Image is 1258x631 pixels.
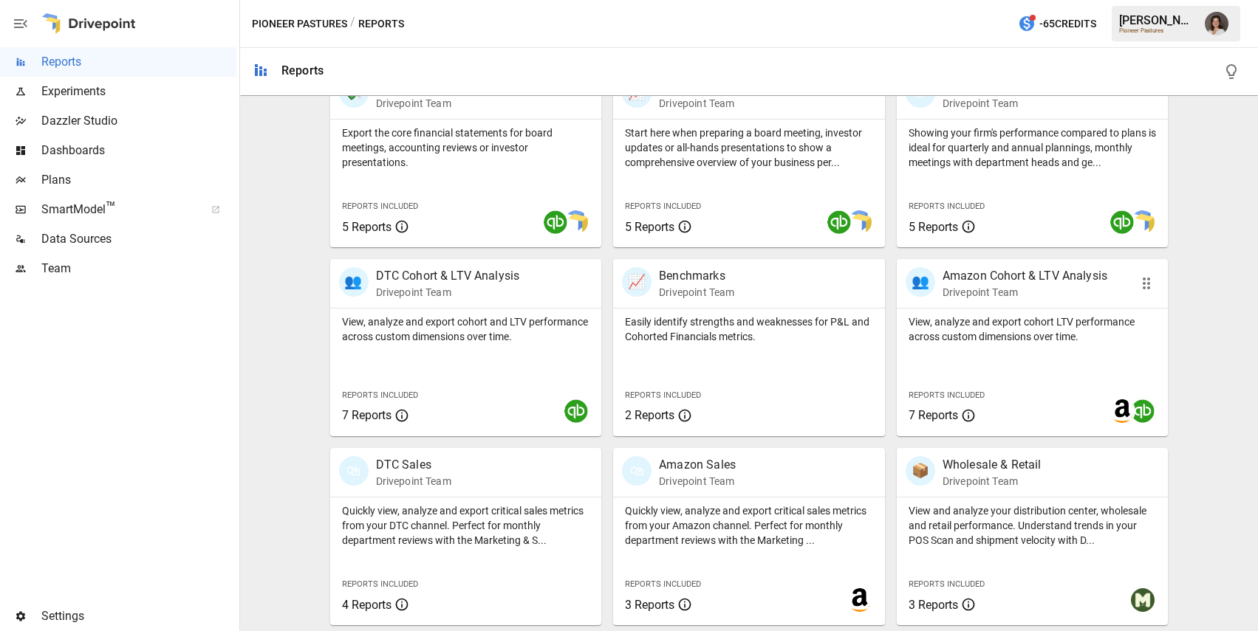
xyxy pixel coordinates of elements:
p: Drivepoint Team [943,96,1036,111]
button: Franziska Ibscher [1196,3,1237,44]
p: Drivepoint Team [943,474,1042,489]
span: Reports Included [342,579,418,589]
p: Start here when preparing a board meeting, investor updates or all-hands presentations to show a ... [625,125,873,170]
p: Drivepoint Team [376,96,489,111]
p: Benchmarks [659,267,734,285]
span: 5 Reports [909,220,958,234]
p: Drivepoint Team [376,474,451,489]
div: / [350,15,355,33]
span: Reports Included [909,579,985,589]
span: 7 Reports [342,408,392,422]
p: Easily identify strengths and weaknesses for P&L and Cohorted Financials metrics. [625,314,873,344]
span: 4 Reports [342,598,392,612]
img: quickbooks [1110,210,1134,234]
img: quickbooks [544,210,567,234]
span: Reports Included [342,201,418,211]
span: Plans [41,171,236,189]
span: 5 Reports [625,220,674,234]
span: 3 Reports [909,598,958,612]
div: 👥 [339,267,369,297]
p: Quickly view, analyze and export critical sales metrics from your Amazon channel. Perfect for mon... [625,503,873,548]
span: Dazzler Studio [41,112,236,130]
span: Reports Included [909,201,985,211]
img: Franziska Ibscher [1205,12,1228,35]
span: 5 Reports [342,220,392,234]
div: 👥 [906,267,935,297]
span: Data Sources [41,230,236,248]
span: Experiments [41,83,236,100]
div: [PERSON_NAME] [1119,13,1196,27]
img: smart model [1131,210,1155,234]
p: Drivepoint Team [659,474,736,489]
p: View, analyze and export cohort LTV performance across custom dimensions over time. [909,314,1157,344]
div: Reports [281,63,324,77]
p: Drivepoint Team [659,96,746,111]
span: Reports Included [909,390,985,400]
img: smart model [848,210,872,234]
div: 📈 [622,267,652,297]
p: Drivepoint Team [943,285,1107,300]
span: Settings [41,607,236,625]
span: 2 Reports [625,408,674,422]
p: Amazon Cohort & LTV Analysis [943,267,1107,285]
div: Pioneer Pastures [1119,27,1196,34]
span: 3 Reports [625,598,674,612]
span: ™ [106,199,116,217]
p: Quickly view, analyze and export critical sales metrics from your DTC channel. Perfect for monthl... [342,503,590,548]
p: DTC Sales [376,456,451,474]
span: Reports Included [342,390,418,400]
button: -65Credits [1012,10,1102,38]
div: 🛍 [622,456,652,486]
p: Showing your firm's performance compared to plans is ideal for quarterly and annual plannings, mo... [909,125,1157,170]
img: quickbooks [564,399,588,423]
span: SmartModel [41,201,195,218]
img: smart model [564,210,588,234]
p: Export the core financial statements for board meetings, accounting reviews or investor presentat... [342,125,590,170]
span: Reports Included [625,579,701,589]
p: Wholesale & Retail [943,456,1042,474]
p: Drivepoint Team [376,285,520,300]
img: quickbooks [827,210,851,234]
img: amazon [1110,399,1134,423]
p: DTC Cohort & LTV Analysis [376,267,520,285]
p: Drivepoint Team [659,285,734,300]
span: Reports Included [625,201,701,211]
span: 7 Reports [909,408,958,422]
p: Amazon Sales [659,456,736,474]
div: 🛍 [339,456,369,486]
span: -65 Credits [1039,15,1096,33]
span: Dashboards [41,142,236,159]
img: quickbooks [1131,399,1155,423]
p: View and analyze your distribution center, wholesale and retail performance. Understand trends in... [909,503,1157,548]
img: amazon [848,588,872,612]
p: View, analyze and export cohort and LTV performance across custom dimensions over time. [342,314,590,344]
span: Reports Included [625,390,701,400]
button: Pioneer Pastures [252,15,347,33]
div: 📦 [906,456,935,486]
span: Team [41,260,236,277]
img: muffindata [1131,588,1155,612]
span: Reports [41,53,236,71]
